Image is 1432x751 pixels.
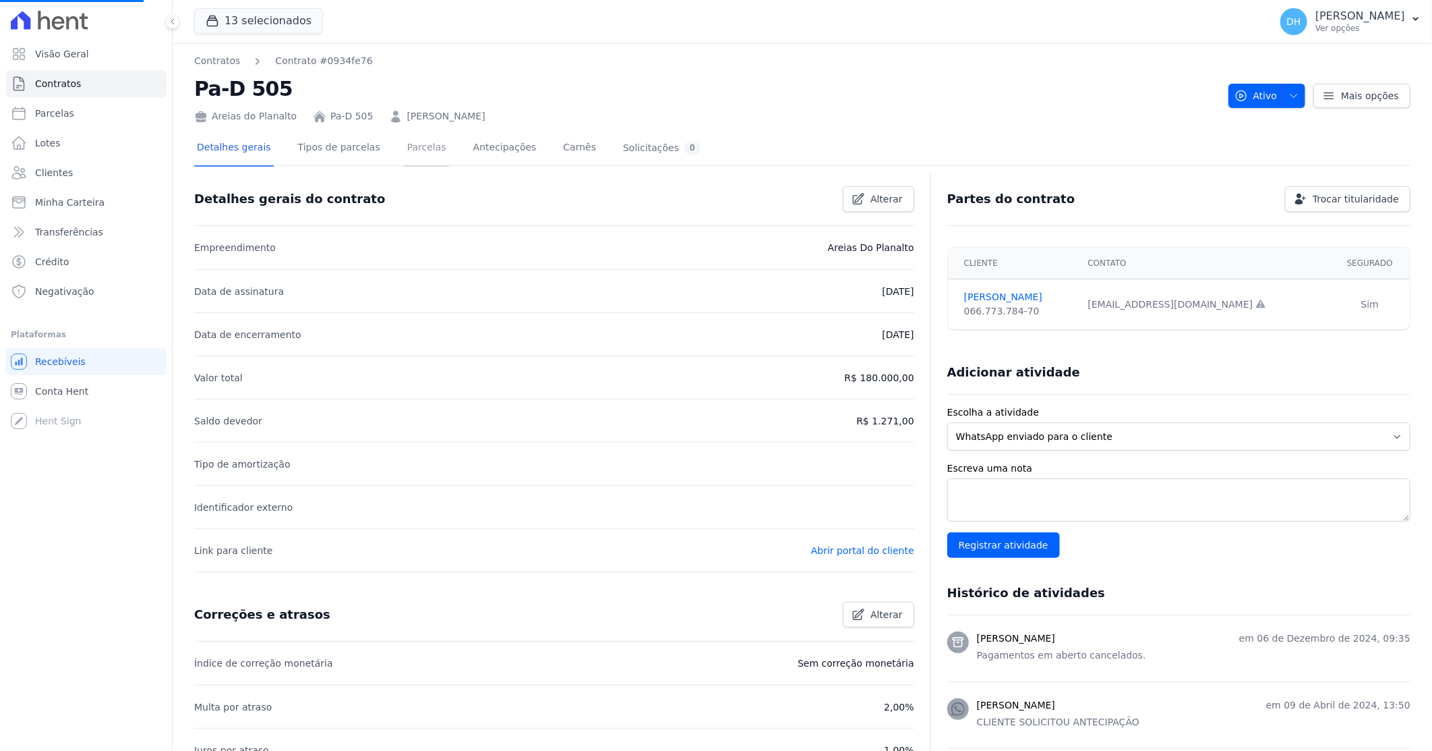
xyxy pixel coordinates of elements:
[5,100,167,127] a: Parcelas
[843,602,914,628] a: Alterar
[1313,192,1399,206] span: Trocar titularidade
[194,499,293,516] p: Identificador externo
[194,283,284,300] p: Data de assinatura
[843,186,914,212] a: Alterar
[5,40,167,67] a: Visão Geral
[275,54,372,68] a: Contrato #0934fe76
[1330,248,1410,279] th: Segurado
[977,715,1410,729] p: CLIENTE SOLICITOU ANTECIPAÇÃO
[1341,89,1399,103] span: Mais opções
[35,77,81,90] span: Contratos
[947,191,1075,207] h3: Partes do contrato
[964,290,1072,304] a: [PERSON_NAME]
[194,54,373,68] nav: Breadcrumb
[947,462,1410,476] label: Escreva uma nota
[35,196,105,209] span: Minha Carteira
[5,278,167,305] a: Negativação
[194,109,297,123] div: Areias do Planalto
[194,456,291,472] p: Tipo de amortização
[5,219,167,246] a: Transferências
[194,607,330,623] h3: Correções e atrasos
[1239,632,1410,646] p: em 06 de Dezembro de 2024, 09:35
[870,192,903,206] span: Alterar
[560,131,599,167] a: Carnês
[194,413,262,429] p: Saldo devedor
[948,248,1080,279] th: Cliente
[5,189,167,216] a: Minha Carteira
[947,406,1410,420] label: Escolha a atividade
[330,109,373,123] a: Pa-D 505
[5,130,167,157] a: Lotes
[194,240,276,256] p: Empreendimento
[194,191,385,207] h3: Detalhes gerais do contrato
[977,632,1055,646] h3: [PERSON_NAME]
[964,304,1072,318] div: 066.773.784-70
[1270,3,1432,40] button: DH [PERSON_NAME] Ver opções
[947,585,1105,601] h3: Histórico de atividades
[856,413,914,429] p: R$ 1.271,00
[194,370,243,386] p: Valor total
[1088,298,1322,312] div: [EMAIL_ADDRESS][DOMAIN_NAME]
[623,142,700,155] div: Solicitações
[1330,279,1410,330] td: Sim
[194,54,1218,68] nav: Breadcrumb
[5,159,167,186] a: Clientes
[5,378,167,405] a: Conta Hent
[1285,186,1410,212] a: Trocar titularidade
[405,131,449,167] a: Parcelas
[1234,84,1278,108] span: Ativo
[5,348,167,375] a: Recebíveis
[870,608,903,621] span: Alterar
[977,648,1410,663] p: Pagamentos em aberto cancelados.
[295,131,383,167] a: Tipos de parcelas
[194,8,323,34] button: 13 selecionados
[407,109,485,123] a: [PERSON_NAME]
[35,385,88,398] span: Conta Hent
[882,283,914,300] p: [DATE]
[845,370,914,386] p: R$ 180.000,00
[1315,9,1405,23] p: [PERSON_NAME]
[35,166,73,179] span: Clientes
[194,74,1218,104] h2: Pa-D 505
[35,107,74,120] span: Parcelas
[194,54,240,68] a: Contratos
[1313,84,1410,108] a: Mais opções
[1266,698,1410,713] p: em 09 de Abril de 2024, 13:50
[194,327,301,343] p: Data de encerramento
[1080,248,1330,279] th: Contato
[194,543,272,559] p: Link para cliente
[35,47,89,61] span: Visão Geral
[5,70,167,97] a: Contratos
[884,699,914,715] p: 2,00%
[811,545,914,556] a: Abrir portal do cliente
[620,131,703,167] a: Solicitações0
[471,131,539,167] a: Antecipações
[35,136,61,150] span: Lotes
[1228,84,1306,108] button: Ativo
[798,655,914,671] p: Sem correção monetária
[947,364,1080,381] h3: Adicionar atividade
[5,248,167,275] a: Crédito
[947,532,1060,558] input: Registrar atividade
[35,255,69,269] span: Crédito
[882,327,914,343] p: [DATE]
[35,355,86,368] span: Recebíveis
[1315,23,1405,34] p: Ver opções
[194,655,333,671] p: Índice de correção monetária
[35,285,94,298] span: Negativação
[977,698,1055,713] h3: [PERSON_NAME]
[194,131,274,167] a: Detalhes gerais
[194,699,272,715] p: Multa por atraso
[684,142,700,155] div: 0
[35,225,103,239] span: Transferências
[11,327,161,343] div: Plataformas
[1286,17,1301,26] span: DH
[828,240,914,256] p: Areias Do Planalto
